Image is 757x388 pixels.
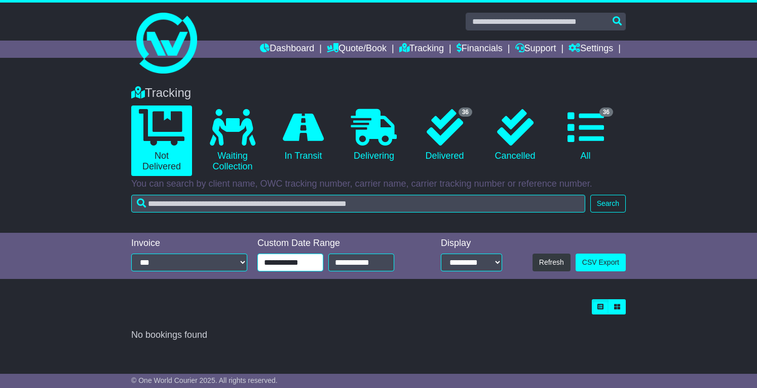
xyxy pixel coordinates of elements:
span: © One World Courier 2025. All rights reserved. [131,376,278,384]
a: Quote/Book [327,41,387,58]
div: Tracking [126,86,631,100]
a: CSV Export [576,254,626,271]
p: You can search by client name, OWC tracking number, carrier name, carrier tracking number or refe... [131,179,626,190]
a: Financials [457,41,503,58]
span: 36 [599,108,613,117]
a: Support [515,41,556,58]
button: Refresh [533,254,571,271]
span: 36 [459,108,472,117]
button: Search [590,195,626,213]
a: Cancelled [485,105,545,165]
div: Display [441,238,502,249]
a: Delivering [344,105,404,165]
a: 36 All [555,105,616,165]
a: Tracking [399,41,444,58]
a: Settings [569,41,613,58]
a: Waiting Collection [202,105,263,176]
a: Not Delivered [131,105,192,176]
a: Dashboard [260,41,314,58]
div: Custom Date Range [257,238,415,249]
a: In Transit [273,105,333,165]
div: Invoice [131,238,247,249]
div: No bookings found [131,330,626,341]
a: 36 Delivered [414,105,475,165]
